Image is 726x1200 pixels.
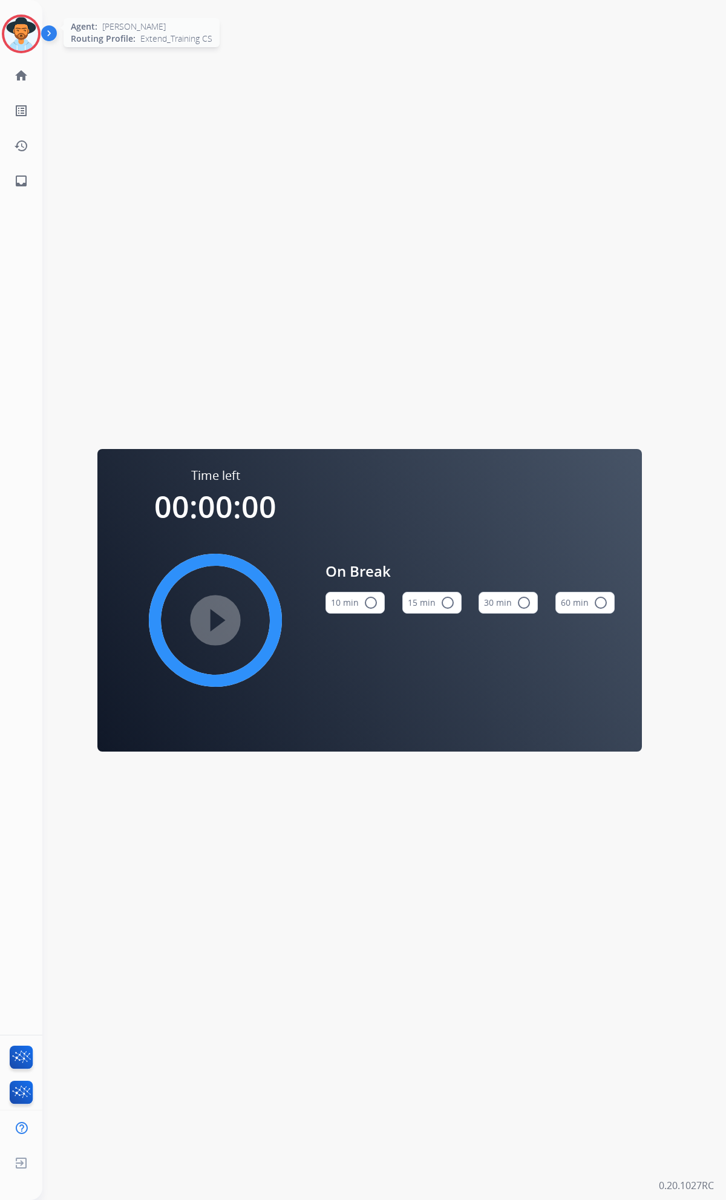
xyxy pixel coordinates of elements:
mat-icon: radio_button_unchecked [440,595,455,610]
button: 15 min [402,592,462,614]
mat-icon: radio_button_unchecked [594,595,608,610]
span: Routing Profile: [71,33,136,45]
mat-icon: home [14,68,28,83]
button: 10 min [325,592,385,614]
button: 60 min [555,592,615,614]
mat-icon: history [14,139,28,153]
span: [PERSON_NAME] [102,21,166,33]
span: 00:00:00 [154,486,276,527]
span: Time left [191,467,240,484]
mat-icon: list_alt [14,103,28,118]
span: Agent: [71,21,97,33]
mat-icon: inbox [14,174,28,188]
img: avatar [4,17,38,51]
span: On Break [325,560,615,582]
button: 30 min [479,592,538,614]
p: 0.20.1027RC [659,1178,714,1193]
span: Extend_Training CS [140,33,212,45]
mat-icon: radio_button_unchecked [517,595,531,610]
mat-icon: radio_button_unchecked [364,595,378,610]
